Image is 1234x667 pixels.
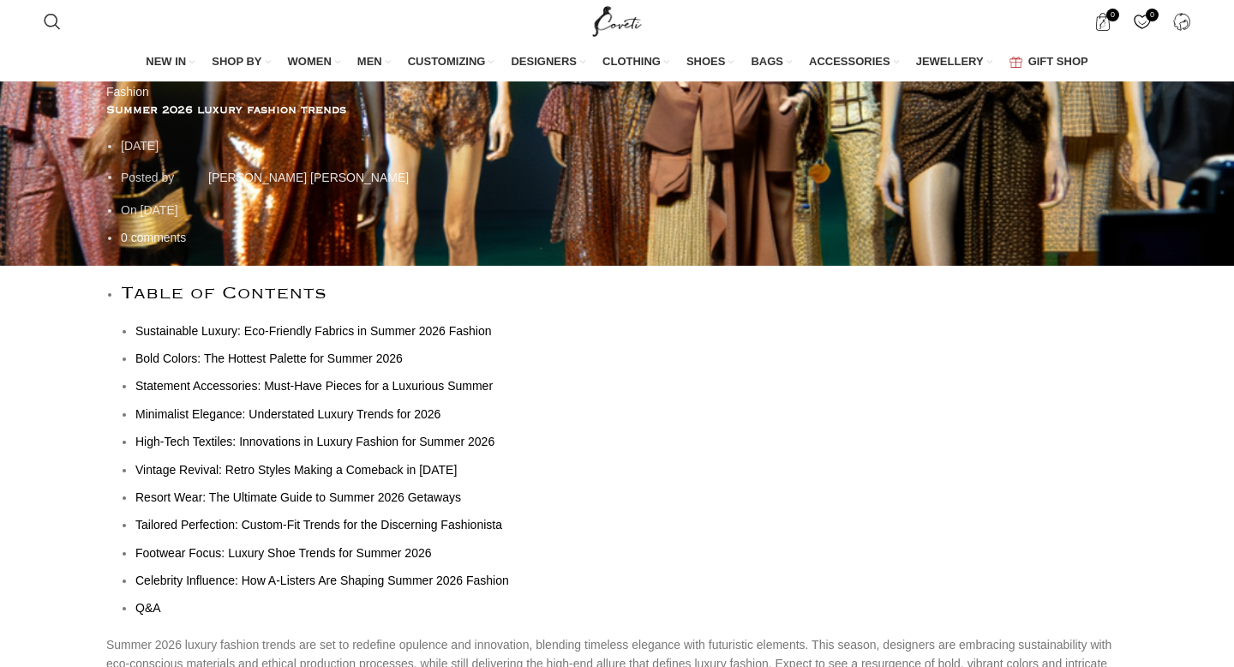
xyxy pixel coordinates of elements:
img: author-avatar [177,165,205,192]
a: Tailored Perfection: Custom-Fit Trends for the Discerning Fashionista [135,518,502,532]
a: 0 [1085,4,1120,39]
a: SHOES [686,45,734,81]
a: BAGS [751,45,792,81]
a: 0 [1124,4,1159,39]
span: GIFT SHOP [1028,54,1088,69]
a: [PERSON_NAME] [PERSON_NAME] [208,170,409,183]
a: Resort Wear: The Ultimate Guide to Summer 2026 Getaways [135,490,461,504]
span: 0 [1146,9,1159,21]
h2: Table of Contents [121,283,1128,304]
span: BAGS [751,54,783,69]
a: ACCESSORIES [809,45,899,81]
a: High-Tech Textiles: Innovations in Luxury Fashion for Summer 2026 [135,435,494,448]
a: Statement Accessories: Must-Have Pieces for a Luxurious Summer [135,379,493,393]
span: comments [131,231,187,244]
a: SHOP BY [212,45,270,81]
a: Vintage Revival: Retro Styles Making a Comeback in [DATE] [135,463,457,477]
a: Minimalist Elegance: Understated Luxury Trends for 2026 [135,407,440,421]
span: 0 [1106,9,1119,21]
span: SHOES [686,54,726,69]
div: Main navigation [35,45,1199,81]
div: My Wishlist [1124,4,1159,39]
a: Celebrity Influence: How A-Listers Are Shaping Summer 2026 Fashion [135,574,509,587]
h1: Summer 2026 luxury fashion trends [106,101,1128,119]
span: SHOP BY [212,54,261,69]
a: 0 comments [121,231,186,244]
a: JEWELLERY [916,45,992,81]
a: DESIGNERS [511,45,585,81]
span: 0 [121,231,128,244]
a: Q&A [135,601,161,615]
span: JEWELLERY [916,54,984,69]
a: Bold Colors: The Hottest Palette for Summer 2026 [135,352,403,365]
span: WOMEN [288,54,332,69]
span: MEN [357,54,382,69]
a: WOMEN [288,45,340,81]
a: GIFT SHOP [1009,45,1088,81]
a: Sustainable Luxury: Eco-Friendly Fabrics in Summer 2026 Fashion [135,324,492,338]
span: ACCESSORIES [809,54,890,69]
span: CUSTOMIZING [408,54,486,69]
a: Fashion [106,85,149,99]
span: Posted by [121,170,174,183]
a: NEW IN [146,45,195,81]
a: CUSTOMIZING [408,45,494,81]
img: GiftBag [1009,57,1022,68]
a: MEN [357,45,391,81]
span: CLOTHING [602,54,661,69]
a: Search [35,4,69,39]
a: CLOTHING [602,45,669,81]
a: Site logo [589,14,646,27]
li: On [DATE] [121,201,1128,219]
time: [DATE] [121,139,159,153]
span: DESIGNERS [511,54,577,69]
span: NEW IN [146,54,186,69]
a: Footwear Focus: Luxury Shoe Trends for Summer 2026 [135,546,432,560]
